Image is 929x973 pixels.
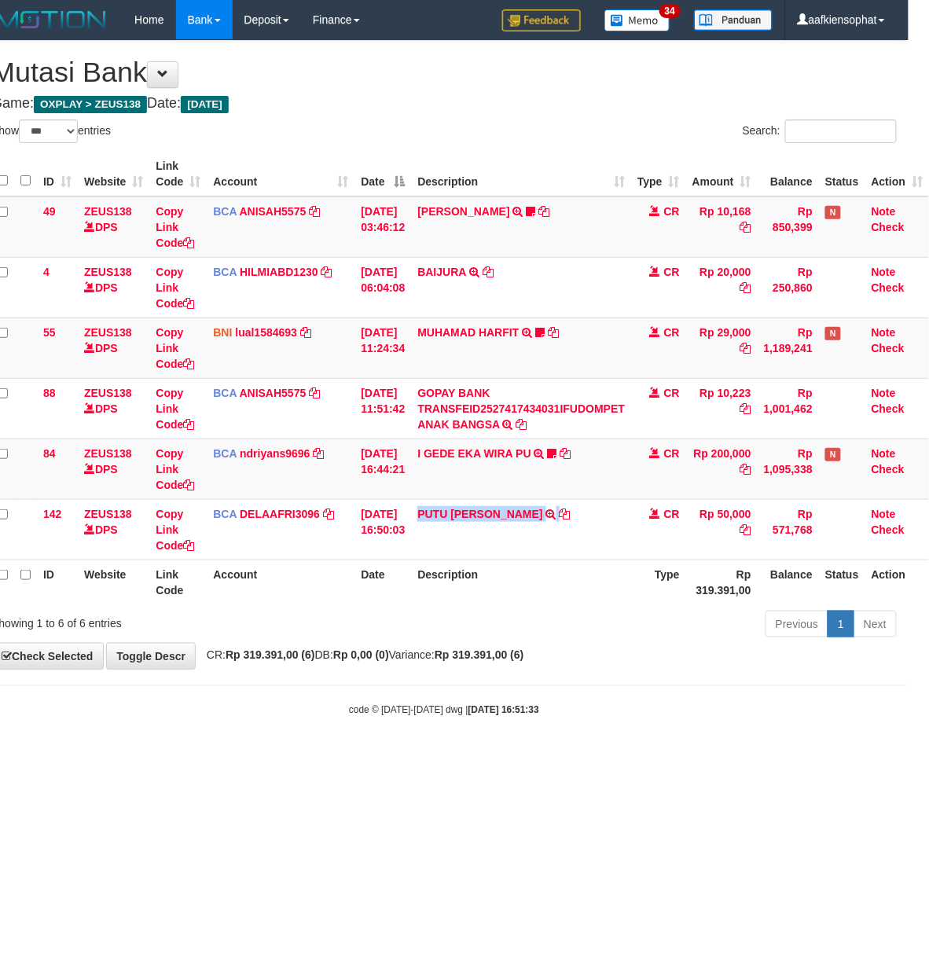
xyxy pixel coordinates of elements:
a: Copy Link Code [156,326,194,370]
a: Copy Rp 10,223 to clipboard [740,402,751,415]
td: Rp 1,189,241 [758,318,819,378]
a: Copy PUTU SETIADI DHARM to clipboard [560,508,571,520]
a: ndriyans9696 [240,447,310,460]
strong: Rp 0,00 (0) [333,648,389,661]
a: [PERSON_NAME] [417,205,509,218]
a: Check [872,402,905,415]
a: Check [872,342,905,354]
a: Copy Rp 20,000 to clipboard [740,281,751,294]
th: Date [354,560,411,604]
a: Copy Link Code [156,508,194,552]
a: Copy GOPAY BANK TRANSFEID2527417434031IFUDOMPET ANAK BANGSA to clipboard [516,418,527,431]
a: BAIJURA [417,266,466,278]
a: Note [872,387,896,399]
td: [DATE] 03:46:12 [354,196,411,258]
td: Rp 571,768 [758,499,819,560]
span: 88 [43,387,56,399]
span: BCA [213,447,237,460]
label: Search: [743,119,897,143]
a: lual1584693 [235,326,297,339]
td: DPS [78,378,149,439]
th: Type [631,560,686,604]
td: DPS [78,257,149,318]
a: ZEUS138 [84,447,132,460]
th: Status [819,560,865,604]
span: 4 [43,266,50,278]
td: Rp 10,168 [686,196,758,258]
th: Website [78,560,149,604]
td: Rp 1,001,462 [758,378,819,439]
td: Rp 50,000 [686,499,758,560]
span: CR [664,326,680,339]
a: HILMIABD1230 [240,266,318,278]
th: Link Code: activate to sort column ascending [149,152,207,196]
td: Rp 10,223 [686,378,758,439]
a: Toggle Descr [106,643,196,670]
a: ZEUS138 [84,326,132,339]
a: I GEDE EKA WIRA PU [417,447,531,460]
a: ANISAH5575 [240,205,307,218]
span: CR [664,387,680,399]
a: Copy Rp 50,000 to clipboard [740,523,751,536]
td: [DATE] 11:51:42 [354,378,411,439]
td: DPS [78,499,149,560]
a: Note [872,447,896,460]
a: Check [872,221,905,233]
span: BCA [213,205,237,218]
span: Has Note [825,448,841,461]
a: GOPAY BANK TRANSFEID2527417434031IFUDOMPET ANAK BANGSA [417,387,625,431]
a: ZEUS138 [84,205,132,218]
th: Rp 319.391,00 [686,560,758,604]
td: Rp 250,860 [758,257,819,318]
span: 49 [43,205,56,218]
a: Note [872,266,896,278]
a: Copy I GEDE EKA WIRA PU to clipboard [560,447,571,460]
td: DPS [78,196,149,258]
span: [DATE] [181,96,229,113]
td: [DATE] 06:04:08 [354,257,411,318]
a: Copy BAIJURA to clipboard [483,266,494,278]
td: [DATE] 11:24:34 [354,318,411,378]
th: Balance [758,152,819,196]
a: 1 [828,611,854,637]
span: CR [664,508,680,520]
a: Copy INA PAUJANAH to clipboard [539,205,550,218]
td: Rp 200,000 [686,439,758,499]
span: 142 [43,508,61,520]
span: CR [664,266,680,278]
a: Copy Link Code [156,387,194,431]
a: Note [872,508,896,520]
span: BCA [213,508,237,520]
th: Status [819,152,865,196]
td: Rp 1,095,338 [758,439,819,499]
th: Account: activate to sort column ascending [207,152,354,196]
span: BCA [213,387,237,399]
th: Description [411,560,631,604]
a: Copy Link Code [156,205,194,249]
a: ZEUS138 [84,266,132,278]
th: ID [37,560,78,604]
td: DPS [78,439,149,499]
small: code © [DATE]-[DATE] dwg | [349,705,539,716]
a: Note [872,326,896,339]
a: Copy Rp 10,168 to clipboard [740,221,751,233]
span: 55 [43,326,56,339]
a: ZEUS138 [84,508,132,520]
td: Rp 29,000 [686,318,758,378]
th: Type: activate to sort column ascending [631,152,686,196]
a: Copy ANISAH5575 to clipboard [309,387,320,399]
td: DPS [78,318,149,378]
a: Copy Link Code [156,266,194,310]
a: Copy Rp 200,000 to clipboard [740,463,751,475]
a: ANISAH5575 [240,387,307,399]
th: Amount: activate to sort column ascending [686,152,758,196]
a: Copy Rp 29,000 to clipboard [740,342,751,354]
a: Check [872,523,905,536]
select: Showentries [19,119,78,143]
a: DELAAFRI3096 [240,508,320,520]
a: Copy lual1584693 to clipboard [300,326,311,339]
a: Copy DELAAFRI3096 to clipboard [323,508,334,520]
td: [DATE] 16:44:21 [354,439,411,499]
a: Previous [766,611,828,637]
span: BCA [213,266,237,278]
